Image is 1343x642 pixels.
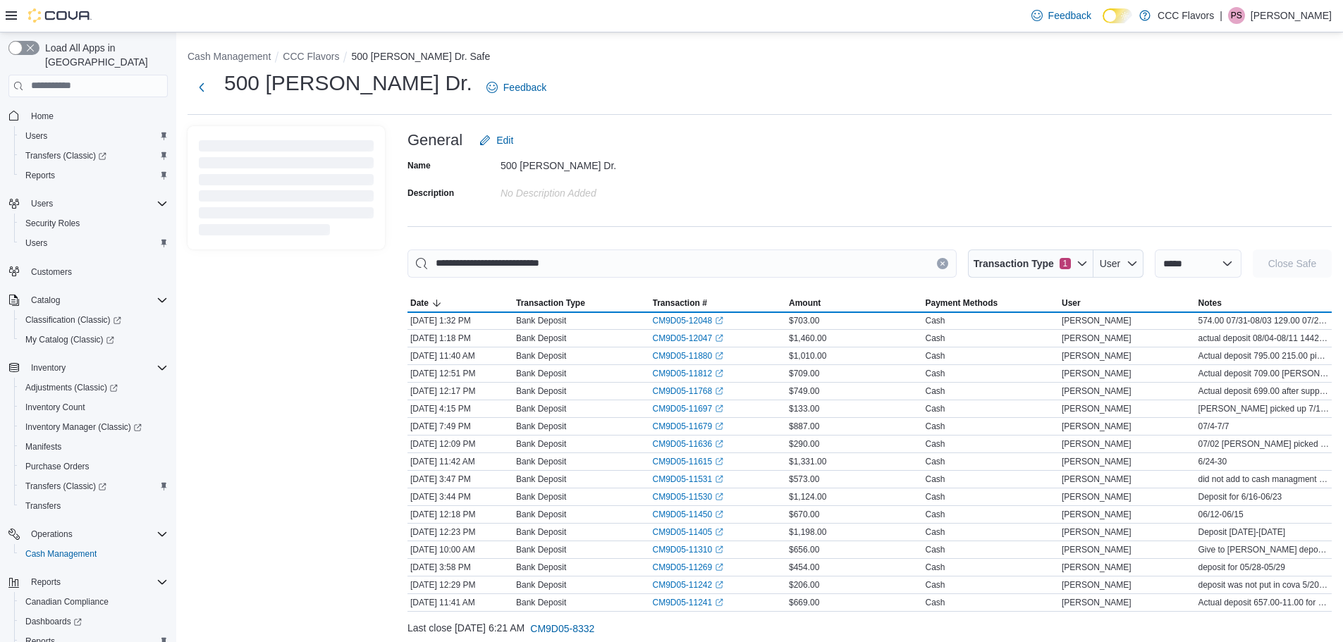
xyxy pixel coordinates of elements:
p: Bank Deposit [516,403,566,414]
button: Clear input [937,258,948,269]
span: Transfers (Classic) [25,150,106,161]
span: My Catalog (Classic) [20,331,168,348]
span: [PERSON_NAME] [1062,579,1132,591]
div: [DATE] 11:41 AM [407,594,513,611]
button: CCC Flavors [283,51,339,62]
button: Notes [1196,295,1332,311]
span: Loading [199,143,374,239]
button: Reports [25,574,66,591]
span: Amount [789,297,821,309]
a: Dashboards [20,613,87,630]
a: CM9D05-12048External link [653,315,724,326]
span: Dashboards [25,616,82,627]
a: Feedback [1026,1,1097,30]
svg: External link [715,581,723,589]
div: [DATE] 10:00 AM [407,541,513,558]
p: Bank Deposit [516,333,566,344]
span: Inventory [31,362,66,374]
span: Dashboards [20,613,168,630]
span: deposit for 05/28-05/29 [1198,562,1285,573]
svg: External link [715,352,723,360]
span: Inventory [25,359,168,376]
span: $656.00 [789,544,819,555]
p: Bank Deposit [516,579,566,591]
button: User [1093,249,1143,278]
span: Payment Methods [926,297,998,309]
a: Transfers (Classic) [20,478,112,495]
span: Dark Mode [1103,23,1103,24]
p: [PERSON_NAME] [1251,7,1332,24]
span: did not add to cash managment [PERSON_NAME] picked up deposit [1198,474,1330,485]
label: Description [407,187,454,199]
p: Bank Deposit [516,368,566,379]
a: CM9D05-11242External link [653,579,724,591]
div: [DATE] 12:18 PM [407,506,513,523]
span: Reports [31,576,61,588]
span: Transfers (Classic) [20,478,168,495]
h3: General [407,132,462,149]
a: CM9D05-11812External link [653,368,724,379]
span: Classification (Classic) [20,311,168,328]
span: [PERSON_NAME] [1062,368,1132,379]
span: Purchase Orders [25,461,90,472]
div: No Description added [501,182,689,199]
img: Cova [28,8,92,23]
span: Transaction Type [516,297,585,309]
button: Inventory Count [14,397,173,417]
span: [PERSON_NAME] [1062,333,1132,344]
input: This is a search bar. As you type, the results lower in the page will automatically filter. [407,249,957,278]
div: Cash [926,544,945,555]
div: Cash [926,368,945,379]
span: [PERSON_NAME] [1062,403,1132,414]
div: Cash [926,597,945,608]
button: Date [407,295,513,311]
a: CM9D05-11768External link [653,385,724,397]
p: Bank Deposit [516,456,566,467]
span: $669.00 [789,597,819,608]
span: Manifests [25,441,61,452]
div: Cash [926,333,945,344]
a: My Catalog (Classic) [20,331,120,348]
a: Transfers (Classic) [20,147,112,164]
div: Cash [926,491,945,502]
div: [DATE] 3:44 PM [407,488,513,505]
span: Transfers (Classic) [25,481,106,492]
div: Cash [926,350,945,362]
span: $290.00 [789,438,819,450]
span: [PERSON_NAME] [1062,438,1132,450]
div: Cash [926,474,945,485]
span: Purchase Orders [20,458,168,475]
button: Transaction Type1 active filters [968,249,1093,278]
span: [PERSON_NAME] [1062,385,1132,397]
span: PS [1231,7,1242,24]
a: My Catalog (Classic) [14,330,173,350]
svg: External link [715,405,723,413]
button: 500 [PERSON_NAME] Dr. Safe [351,51,490,62]
svg: External link [715,422,723,431]
span: $1,010.00 [789,350,826,362]
span: Reports [25,170,55,181]
div: Cash [926,509,945,520]
svg: External link [715,598,723,607]
span: User [1100,258,1121,269]
a: Classification (Classic) [20,311,127,328]
svg: External link [715,457,723,466]
div: [DATE] 1:18 PM [407,330,513,347]
span: $1,198.00 [789,526,826,538]
button: User [1059,295,1196,311]
button: Users [14,233,173,253]
span: CM9D05-8332 [530,622,594,636]
span: Inventory Manager (Classic) [25,421,142,433]
button: Transfers [14,496,173,516]
span: Give to [PERSON_NAME] deposit for 5/30-06/01 [1198,544,1330,555]
button: Transaction Type [513,295,650,311]
span: Feedback [1048,8,1091,23]
span: Users [31,198,53,209]
button: Inventory [25,359,71,376]
button: Payment Methods [923,295,1060,311]
p: CCC Flavors [1158,7,1214,24]
button: Customers [3,261,173,282]
span: [PERSON_NAME] [1062,474,1132,485]
span: $703.00 [789,315,819,326]
a: Adjustments (Classic) [20,379,123,396]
